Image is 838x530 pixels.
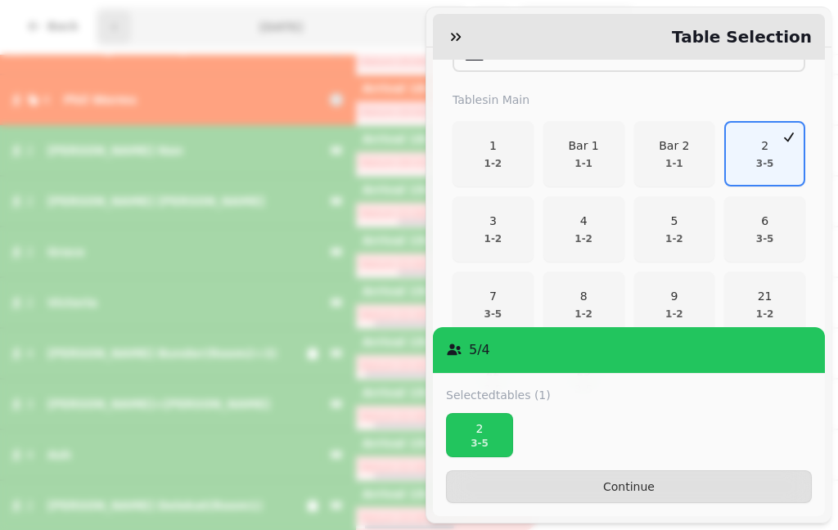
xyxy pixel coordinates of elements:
[574,308,592,321] p: 1 - 2
[543,196,624,262] button: 41-2
[453,121,534,186] button: 11-2
[659,157,689,170] p: 1 - 1
[634,272,715,337] button: 91-2
[574,288,592,304] p: 8
[453,92,805,108] label: Tables in Main
[446,413,513,457] button: 23-5
[665,25,812,48] h2: Table Selection
[453,196,534,262] button: 31-2
[634,196,715,262] button: 51-2
[724,272,805,337] button: 211-2
[665,308,683,321] p: 1 - 2
[665,288,683,304] p: 9
[453,437,506,450] p: 3 - 5
[756,288,774,304] p: 21
[756,157,774,170] p: 3 - 5
[453,420,506,437] p: 2
[484,157,502,170] p: 1 - 2
[634,121,715,186] button: Bar 21-1
[484,288,502,304] p: 7
[724,121,805,186] button: 23-5
[484,213,502,229] p: 3
[453,272,534,337] button: 73-5
[756,232,774,245] p: 3 - 5
[659,137,689,154] p: Bar 2
[665,232,683,245] p: 1 - 2
[756,308,774,321] p: 1 - 2
[543,272,624,337] button: 81-2
[756,137,774,154] p: 2
[484,137,502,154] p: 1
[460,481,798,492] span: Continue
[484,232,502,245] p: 1 - 2
[446,387,551,403] label: Selected tables (1)
[574,213,592,229] p: 4
[446,470,812,503] button: Continue
[756,213,774,229] p: 6
[568,157,598,170] p: 1 - 1
[574,232,592,245] p: 1 - 2
[469,340,490,360] p: 5 / 4
[568,137,598,154] p: Bar 1
[543,121,624,186] button: Bar 11-1
[665,213,683,229] p: 5
[724,196,805,262] button: 63-5
[484,308,502,321] p: 3 - 5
